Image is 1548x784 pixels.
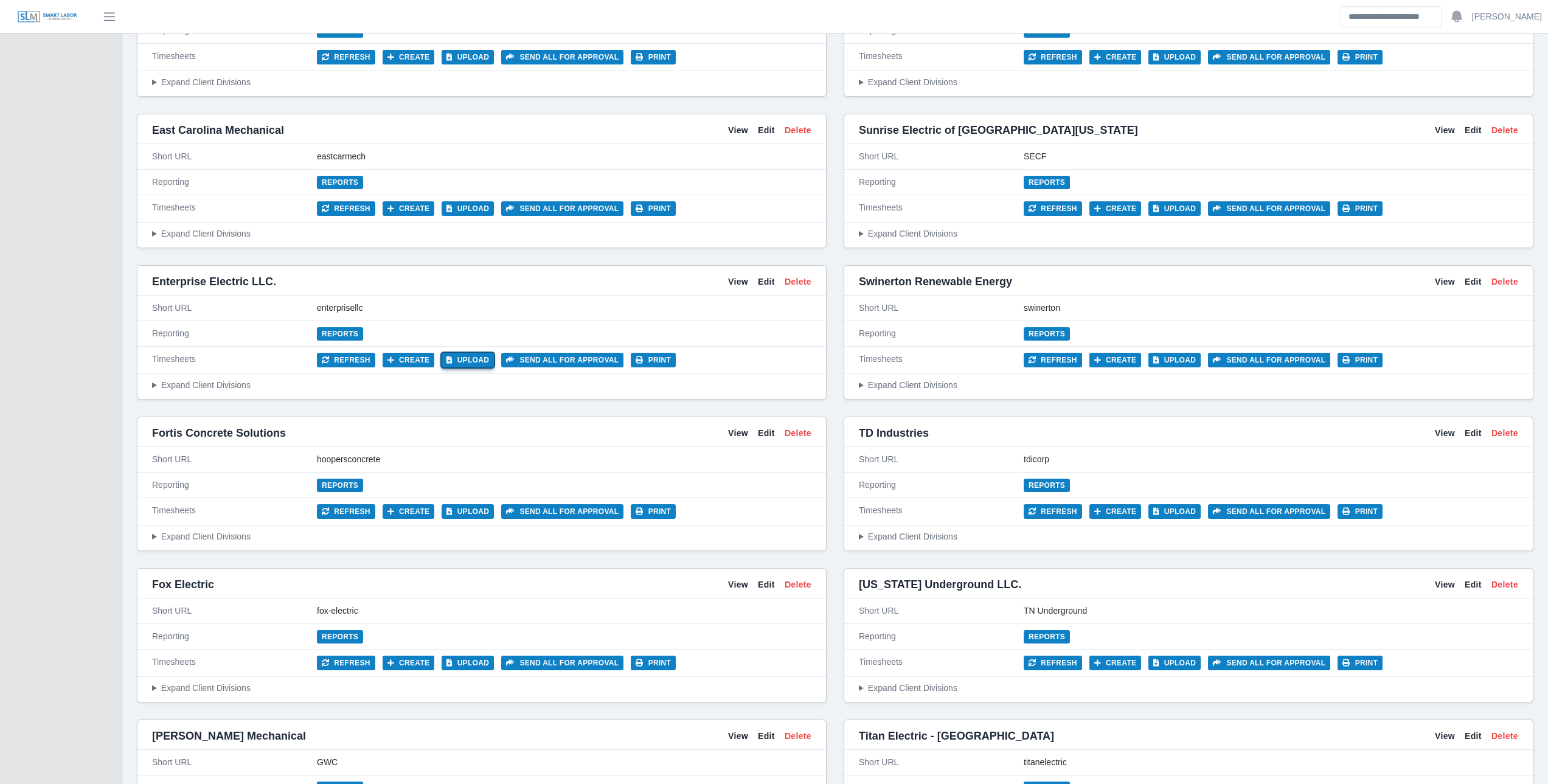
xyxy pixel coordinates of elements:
button: Refresh [317,201,375,216]
button: Refresh [1024,50,1082,64]
a: Delete [1491,276,1518,288]
button: Upload [1148,50,1201,64]
div: Short URL [152,756,317,769]
button: Print [631,353,676,367]
button: Create [383,201,435,216]
a: View [1435,578,1455,591]
button: Print [631,50,676,64]
button: Refresh [317,353,375,367]
span: Swinerton Renewable Energy [859,273,1012,290]
div: eastcarmech [317,150,811,163]
button: Create [383,50,435,64]
a: Edit [1465,276,1482,288]
img: SLM Logo [17,10,78,24]
a: Edit [758,427,775,440]
div: Timesheets [152,656,317,670]
summary: Expand Client Divisions [859,379,1518,392]
span: Sunrise Electric of [GEOGRAPHIC_DATA][US_STATE] [859,122,1138,139]
a: View [1435,276,1455,288]
button: Refresh [317,50,375,64]
button: Create [383,353,435,367]
summary: Expand Client Divisions [152,227,811,240]
span: Fox Electric [152,576,214,593]
summary: Expand Client Divisions [152,682,811,695]
div: GWC [317,756,811,769]
div: Timesheets [859,504,1024,519]
span: East Carolina Mechanical [152,122,284,139]
summary: Expand Client Divisions [152,76,811,89]
a: View [1435,124,1455,137]
a: Edit [758,124,775,137]
a: Reports [1024,176,1070,189]
button: Upload [442,50,494,64]
a: Reports [1024,327,1070,341]
button: Create [1089,50,1142,64]
a: Reports [1024,479,1070,492]
div: SECF [1024,150,1518,163]
button: Refresh [1024,353,1082,367]
a: Delete [785,276,811,288]
div: tdicorp [1024,453,1518,466]
a: Reports [317,630,363,644]
div: Short URL [152,605,317,617]
a: Delete [1491,427,1518,440]
summary: Expand Client Divisions [859,76,1518,89]
div: TN Underground [1024,605,1518,617]
a: Edit [1465,578,1482,591]
div: Reporting [152,479,317,491]
button: Create [383,504,435,519]
a: View [1435,427,1455,440]
a: Delete [785,124,811,137]
summary: Expand Client Divisions [152,530,811,543]
a: View [728,730,748,743]
button: Print [631,656,676,670]
button: Refresh [1024,504,1082,519]
a: Delete [785,578,811,591]
div: Timesheets [152,504,317,519]
div: Timesheets [859,656,1024,670]
button: Send all for approval [501,656,623,670]
button: Print [631,201,676,216]
a: Edit [1465,427,1482,440]
button: Send all for approval [1208,656,1330,670]
a: Edit [758,730,775,743]
button: Upload [442,201,494,216]
button: Refresh [1024,656,1082,670]
button: Print [1338,50,1383,64]
button: Print [1338,504,1383,519]
span: [US_STATE] Underground LLC. [859,576,1021,593]
button: Send all for approval [501,353,623,367]
a: View [728,427,748,440]
a: Reports [317,327,363,341]
button: Create [1089,353,1142,367]
div: Short URL [859,605,1024,617]
a: Delete [785,427,811,440]
button: Create [383,656,435,670]
button: Upload [442,504,494,519]
div: Reporting [859,327,1024,340]
button: Send all for approval [1208,504,1330,519]
div: Short URL [152,302,317,314]
summary: Expand Client Divisions [859,530,1518,543]
a: Edit [758,276,775,288]
button: Send all for approval [501,201,623,216]
button: Upload [1148,656,1201,670]
a: View [728,276,748,288]
a: Delete [785,730,811,743]
button: Create [1089,504,1142,519]
button: Refresh [1024,201,1082,216]
div: Reporting [152,176,317,189]
div: Short URL [152,453,317,466]
div: Timesheets [859,50,1024,64]
summary: Expand Client Divisions [859,682,1518,695]
a: Reports [317,479,363,492]
a: Delete [1491,730,1518,743]
a: View [728,578,748,591]
button: Send all for approval [1208,353,1330,367]
button: Refresh [317,656,375,670]
button: Create [1089,656,1142,670]
input: Search [1341,6,1442,27]
a: Edit [758,578,775,591]
button: Send all for approval [501,504,623,519]
div: Short URL [859,150,1024,163]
